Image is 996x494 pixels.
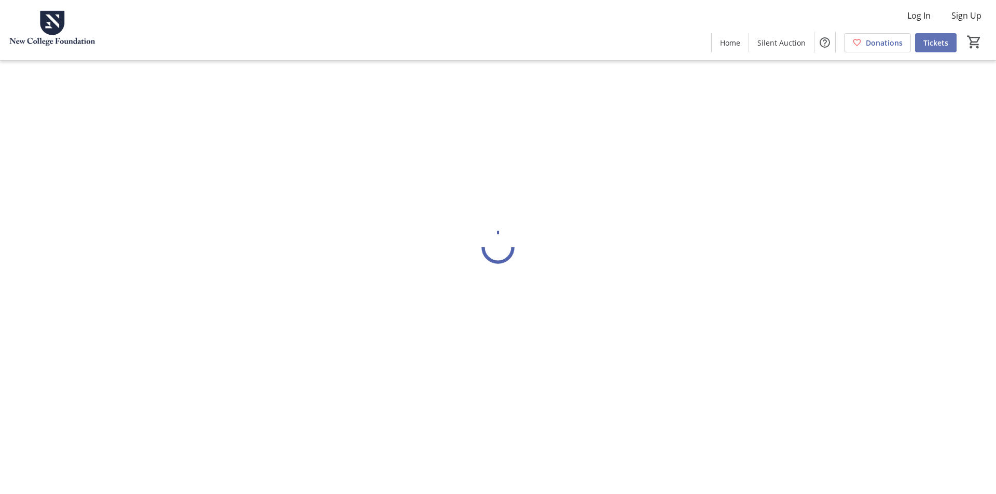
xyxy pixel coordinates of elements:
[899,7,939,24] button: Log In
[757,37,806,48] span: Silent Auction
[866,37,903,48] span: Donations
[712,33,749,52] a: Home
[965,33,984,51] button: Cart
[923,37,948,48] span: Tickets
[749,33,814,52] a: Silent Auction
[907,9,931,22] span: Log In
[943,7,990,24] button: Sign Up
[720,37,740,48] span: Home
[814,32,835,53] button: Help
[915,33,957,52] a: Tickets
[844,33,911,52] a: Donations
[6,4,99,56] img: New College Foundation's Logo
[951,9,981,22] span: Sign Up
